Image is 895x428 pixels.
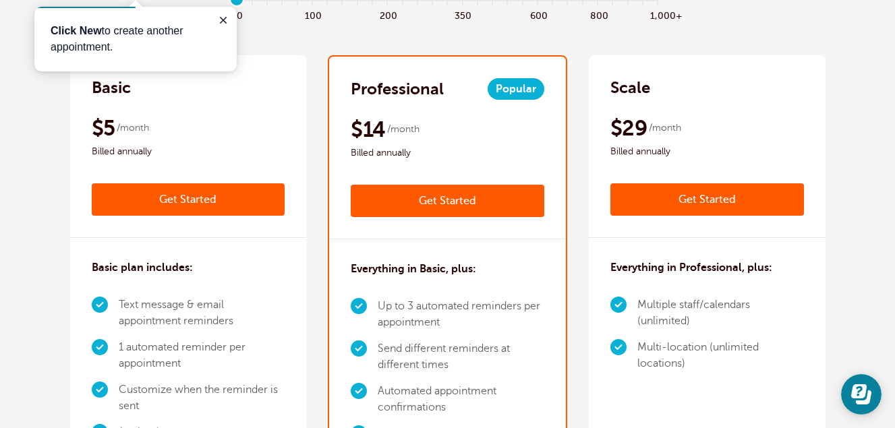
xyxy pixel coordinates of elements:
li: Up to 3 automated reminders per appointment [378,293,544,336]
span: /month [387,121,420,137]
li: 1 automated reminder per appointment [119,334,285,377]
span: $14 [351,116,385,143]
h2: Scale [610,77,650,98]
span: Billed annually [351,145,544,161]
iframe: tooltip [34,7,237,71]
li: Multiple staff/calendars (unlimited) [637,292,804,334]
span: /month [649,120,681,136]
span: $5 [92,115,115,142]
span: 20 [230,7,245,22]
span: /month [117,120,149,136]
h3: Everything in Professional, plus: [610,259,772,276]
span: 350 [455,7,469,22]
span: 1,000+ [650,7,665,22]
h3: Everything in Basic, plus: [351,261,476,277]
li: Customize when the reminder is sent [119,377,285,419]
span: Popular [488,78,544,100]
span: $29 [610,115,647,142]
span: 600 [530,7,545,22]
span: 100 [305,7,320,22]
li: Send different reminders at different times [378,336,544,378]
li: Text message & email appointment reminders [119,292,285,334]
li: Multi-location (unlimited locations) [637,334,804,377]
a: Get Started [610,183,804,216]
a: Get Started [351,185,544,217]
span: 800 [590,7,605,22]
span: Billed annually [92,144,285,160]
a: Get Started [92,183,285,216]
li: Automated appointment confirmations [378,378,544,421]
span: 200 [380,7,395,22]
h2: Basic [92,77,131,98]
span: Billed annually [610,144,804,160]
iframe: Resource center [841,374,882,415]
h2: Professional [351,78,444,100]
h3: Basic plan includes: [92,259,193,276]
